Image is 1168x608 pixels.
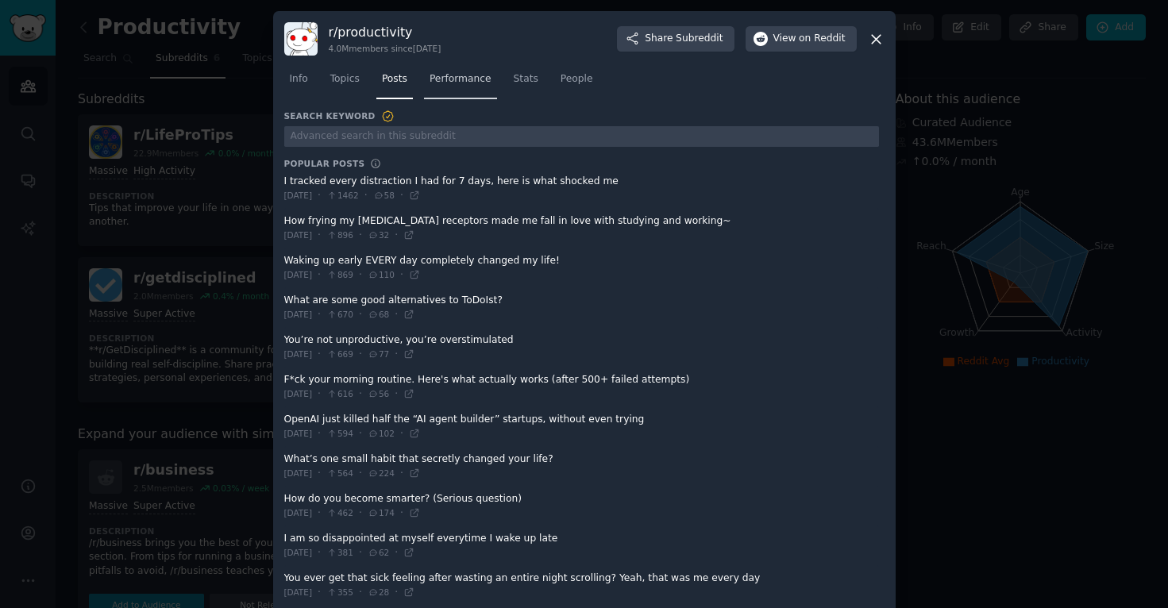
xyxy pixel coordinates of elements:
[284,67,314,99] a: Info
[400,189,403,203] span: ·
[318,348,321,362] span: ·
[395,387,398,402] span: ·
[284,126,879,148] input: Advanced search in this subreddit
[368,229,389,241] span: 32
[318,427,321,441] span: ·
[329,24,441,40] h3: r/ productivity
[330,72,360,87] span: Topics
[284,428,313,439] span: [DATE]
[514,72,538,87] span: Stats
[364,189,368,203] span: ·
[318,308,321,322] span: ·
[284,468,313,479] span: [DATE]
[284,309,313,320] span: [DATE]
[395,229,398,243] span: ·
[400,506,403,521] span: ·
[326,428,353,439] span: 594
[318,586,321,600] span: ·
[284,348,313,360] span: [DATE]
[368,587,389,598] span: 28
[382,72,407,87] span: Posts
[284,229,313,241] span: [DATE]
[284,269,313,280] span: [DATE]
[326,587,353,598] span: 355
[368,269,395,280] span: 110
[395,308,398,322] span: ·
[290,72,308,87] span: Info
[318,229,321,243] span: ·
[400,467,403,481] span: ·
[799,32,845,46] span: on Reddit
[284,22,318,56] img: productivity
[368,468,395,479] span: 224
[359,506,362,521] span: ·
[424,67,497,99] a: Performance
[325,67,365,99] a: Topics
[318,546,321,560] span: ·
[359,348,362,362] span: ·
[395,586,398,600] span: ·
[318,268,321,283] span: ·
[395,348,398,362] span: ·
[318,467,321,481] span: ·
[326,190,359,201] span: 1462
[368,348,389,360] span: 77
[318,189,321,203] span: ·
[645,32,723,46] span: Share
[284,507,313,518] span: [DATE]
[368,547,389,558] span: 62
[617,26,734,52] button: ShareSubreddit
[359,268,362,283] span: ·
[773,32,846,46] span: View
[376,67,413,99] a: Posts
[284,110,395,124] h3: Search Keyword
[318,387,321,402] span: ·
[326,269,353,280] span: 869
[368,507,395,518] span: 174
[326,468,353,479] span: 564
[326,547,353,558] span: 381
[318,506,321,521] span: ·
[326,348,353,360] span: 669
[284,388,313,399] span: [DATE]
[359,427,362,441] span: ·
[746,26,857,52] button: Viewon Reddit
[326,507,353,518] span: 462
[561,72,593,87] span: People
[555,67,599,99] a: People
[676,32,723,46] span: Subreddit
[359,387,362,402] span: ·
[400,427,403,441] span: ·
[359,546,362,560] span: ·
[284,158,365,169] h3: Popular Posts
[359,467,362,481] span: ·
[373,190,395,201] span: 58
[359,308,362,322] span: ·
[284,587,313,598] span: [DATE]
[508,67,544,99] a: Stats
[368,309,389,320] span: 68
[359,586,362,600] span: ·
[329,43,441,54] div: 4.0M members since [DATE]
[430,72,491,87] span: Performance
[284,547,313,558] span: [DATE]
[326,309,353,320] span: 670
[400,268,403,283] span: ·
[284,190,313,201] span: [DATE]
[368,388,389,399] span: 56
[326,388,353,399] span: 616
[368,428,395,439] span: 102
[359,229,362,243] span: ·
[326,229,353,241] span: 896
[395,546,398,560] span: ·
